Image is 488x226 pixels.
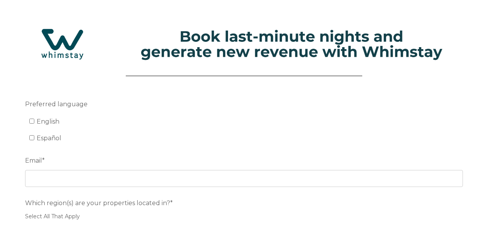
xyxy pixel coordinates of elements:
[25,212,463,221] legend: Select All That Apply
[25,155,42,167] span: Email
[37,134,61,142] span: Español
[37,118,59,125] span: English
[25,98,88,110] span: Preferred language
[8,19,480,69] img: Hubspot header for SSOB (4)
[25,197,173,209] span: Which region(s) are your properties located in?*
[29,135,34,140] input: Español
[29,119,34,124] input: English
